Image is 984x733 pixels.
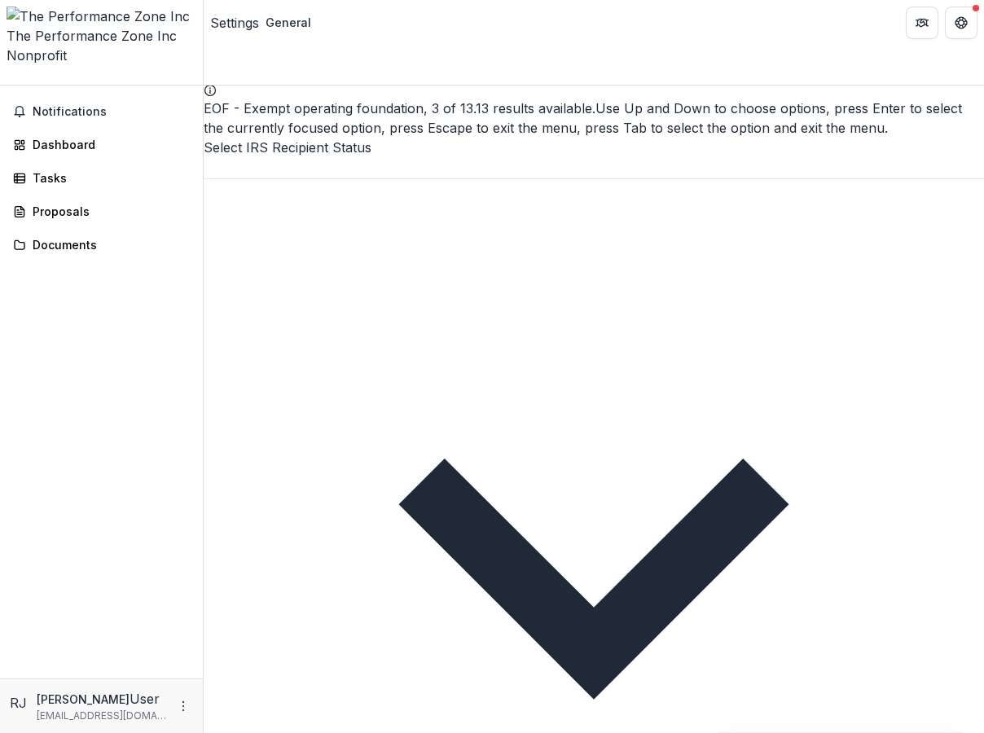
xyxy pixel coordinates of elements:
[476,100,595,116] span: 13 results available.
[7,47,67,64] span: Nonprofit
[33,136,183,153] div: Dashboard
[945,7,977,39] button: Get Help
[33,105,190,119] span: Notifications
[37,709,167,723] p: [EMAIL_ADDRESS][DOMAIN_NAME]
[266,14,311,31] div: General
[7,231,196,258] a: Documents
[33,203,183,220] div: Proposals
[210,11,318,34] nav: breadcrumb
[10,693,30,713] div: Rich Johnson
[7,26,196,46] div: The Performance Zone Inc
[37,691,130,708] p: [PERSON_NAME]
[906,7,938,39] button: Partners
[33,169,183,187] div: Tasks
[204,100,476,116] span: EOF - Exempt operating foundation, 3 of 13.
[33,236,183,253] div: Documents
[7,7,196,26] img: The Performance Zone Inc
[130,689,160,709] p: User
[7,198,196,225] a: Proposals
[7,131,196,158] a: Dashboard
[7,99,196,125] button: Notifications
[174,696,193,716] button: More
[204,138,984,157] div: Select IRS Recipient Status
[7,165,196,191] a: Tasks
[210,13,259,33] a: Settings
